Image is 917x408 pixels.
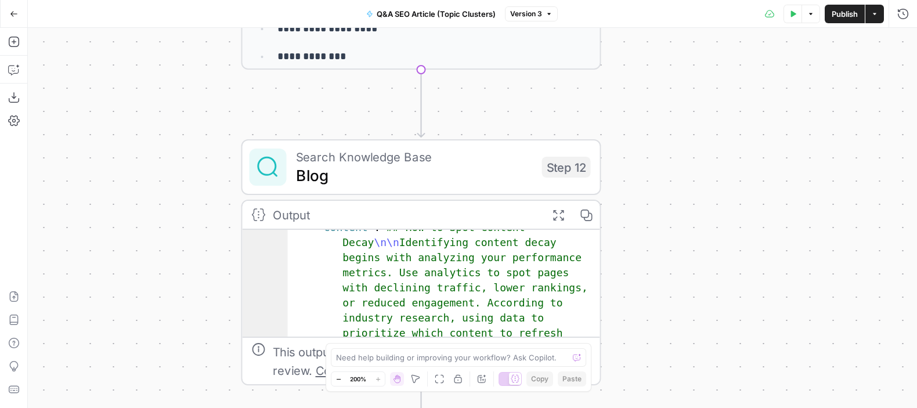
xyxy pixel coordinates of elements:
g: Edge from step_11 to step_12 [418,70,425,137]
button: Q&A SEO Article (Topic Clusters) [359,5,503,23]
div: Step 12 [542,157,591,178]
div: Search Knowledge BaseBlogStep 12Output "content":"## How to Spot Content Decay\n\nIdentifying con... [241,139,601,385]
button: Publish [825,5,865,23]
button: Copy [526,371,553,387]
span: Search Knowledge Base [296,147,533,166]
div: This output is too large & has been abbreviated for review. to view the full content. [273,342,591,380]
button: Version 3 [505,6,558,21]
span: Blog [296,164,533,187]
div: Output [273,205,537,224]
span: Paste [562,374,582,384]
span: Copy the output [316,363,404,377]
span: 200% [350,374,366,384]
span: Version 3 [510,9,542,19]
span: Q&A SEO Article (Topic Clusters) [377,8,496,20]
button: Paste [558,371,586,387]
span: Publish [832,8,858,20]
span: Copy [531,374,548,384]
